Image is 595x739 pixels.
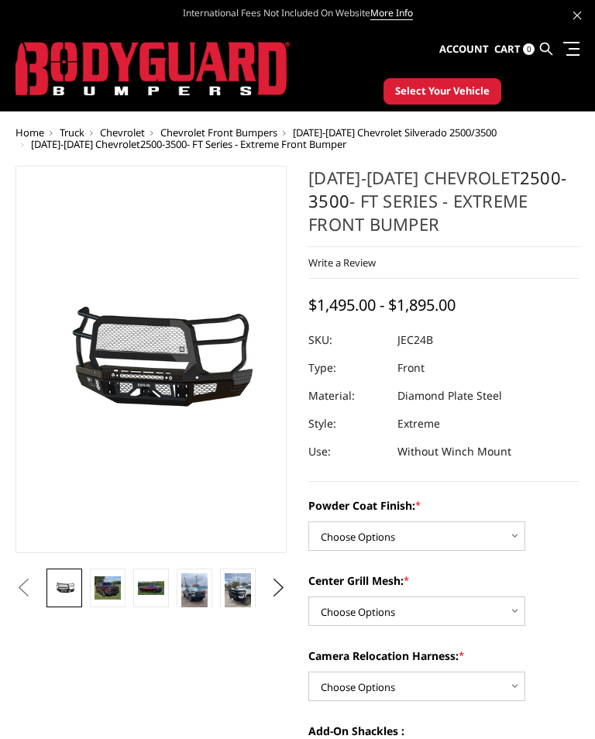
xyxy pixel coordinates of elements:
[439,29,489,70] a: Account
[308,166,566,212] a: 2500-3500
[370,6,413,20] a: More Info
[100,125,145,139] a: Chevrolet
[308,294,456,315] span: $1,495.00 - $1,895.00
[267,576,291,600] button: Next
[397,382,502,410] dd: Diamond Plate Steel
[383,78,501,105] button: Select Your Vehicle
[308,438,386,466] dt: Use:
[308,326,386,354] dt: SKU:
[20,298,282,421] img: 2024-2026 Chevrolet 2500-3500 - FT Series - Extreme Front Bumper
[225,573,251,620] img: 2024-2026 Chevrolet 2500-3500 - FT Series - Extreme Front Bumper
[138,581,164,595] img: 2024-2026 Chevrolet 2500-3500 - FT Series - Extreme Front Bumper
[308,723,580,739] label: Add-On Shackles :
[15,166,287,553] a: 2024-2026 Chevrolet 2500-3500 - FT Series - Extreme Front Bumper
[12,576,35,600] button: Previous
[140,137,187,151] a: 2500-3500
[60,125,84,139] a: Truck
[308,256,376,270] a: Write a Review
[15,125,44,139] a: Home
[397,410,440,438] dd: Extreme
[439,42,489,56] span: Account
[494,29,535,70] a: Cart 0
[308,572,580,589] label: Center Grill Mesh:
[293,125,497,139] a: [DATE]-[DATE] Chevrolet Silverado 2500/3500
[523,43,535,55] span: 0
[308,354,386,382] dt: Type:
[31,137,346,151] span: [DATE]-[DATE] Chevrolet - FT Series - Extreme Front Bumper
[308,410,386,438] dt: Style:
[15,42,290,96] img: BODYGUARD BUMPERS
[160,125,277,139] a: Chevrolet Front Bumpers
[308,648,580,664] label: Camera Relocation Harness:
[181,573,208,620] img: 2024-2026 Chevrolet 2500-3500 - FT Series - Extreme Front Bumper
[395,84,490,99] span: Select Your Vehicle
[397,326,433,354] dd: JEC24B
[308,497,580,514] label: Powder Coat Finish:
[397,438,511,466] dd: Without Winch Mount
[397,354,425,382] dd: Front
[308,166,580,247] h1: [DATE]-[DATE] Chevrolet - FT Series - Extreme Front Bumper
[95,576,121,599] img: 2024-2026 Chevrolet 2500-3500 - FT Series - Extreme Front Bumper
[308,382,386,410] dt: Material:
[494,42,521,56] span: Cart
